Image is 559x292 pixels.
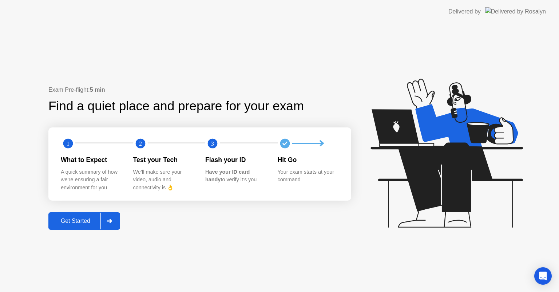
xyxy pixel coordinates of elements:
text: 2 [139,140,142,147]
button: Get Started [48,212,120,230]
div: Your exam starts at your command [278,168,338,184]
div: to verify it’s you [205,168,266,184]
div: Hit Go [278,155,338,165]
div: What to Expect [61,155,122,165]
div: Find a quiet place and prepare for your exam [48,96,305,116]
div: Test your Tech [133,155,194,165]
div: Delivered by [448,7,481,16]
div: Get Started [51,218,100,224]
div: We’ll make sure your video, audio and connectivity is 👌 [133,168,194,192]
text: 1 [67,140,70,147]
b: 5 min [90,87,105,93]
div: A quick summary of how we’re ensuring a fair environment for you [61,168,122,192]
div: Flash your ID [205,155,266,165]
text: 3 [211,140,214,147]
img: Delivered by Rosalyn [485,7,546,16]
div: Open Intercom Messenger [534,267,552,285]
b: Have your ID card handy [205,169,250,183]
div: Exam Pre-flight: [48,86,351,94]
